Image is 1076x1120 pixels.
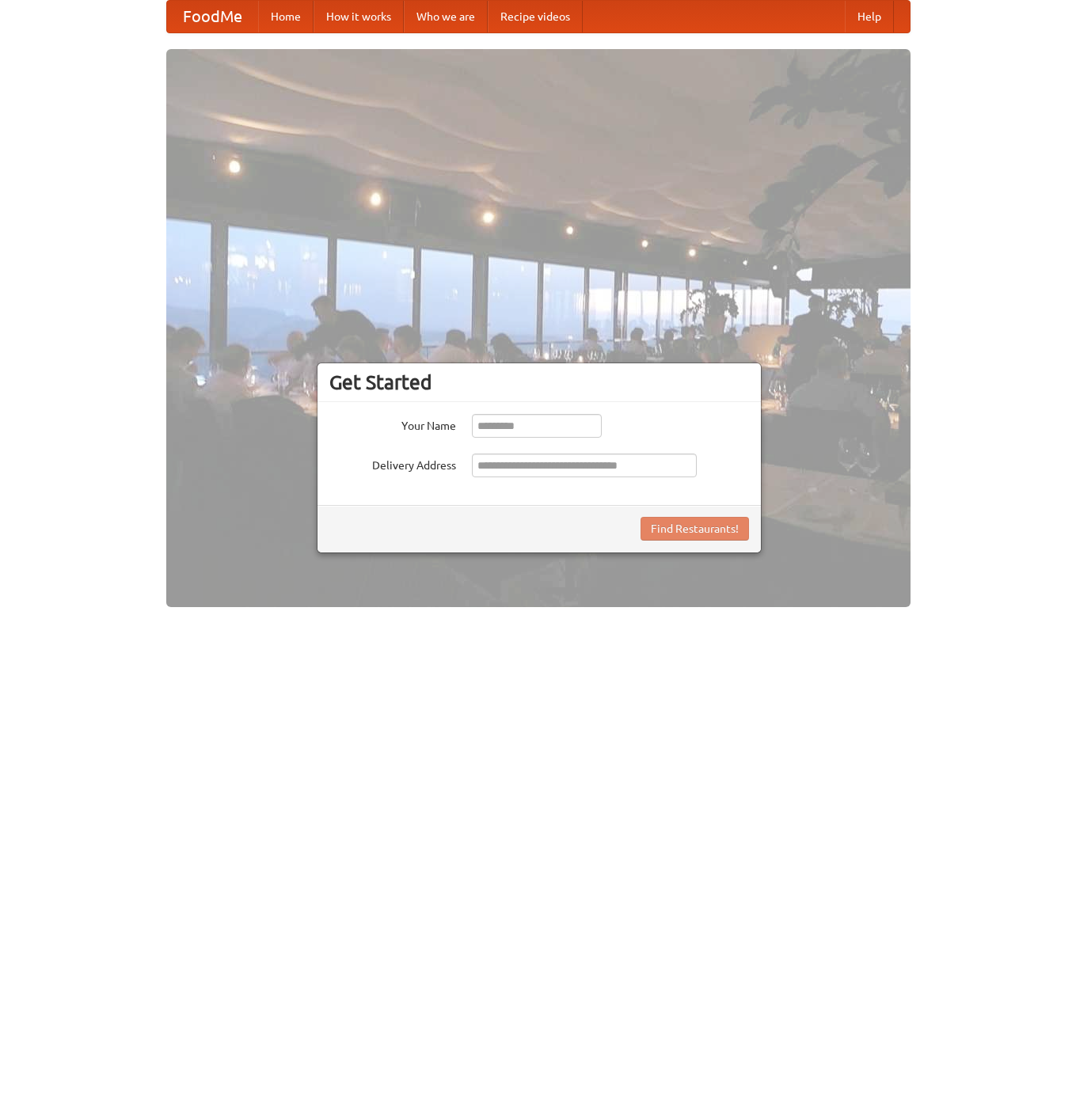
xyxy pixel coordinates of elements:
[641,517,749,541] button: Find Restaurants!
[404,1,488,32] a: Who we are
[329,414,456,434] label: Your Name
[329,370,749,394] h3: Get Started
[258,1,314,32] a: Home
[329,454,456,473] label: Delivery Address
[314,1,404,32] a: How it works
[167,1,258,32] a: FoodMe
[488,1,583,32] a: Recipe videos
[845,1,894,32] a: Help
